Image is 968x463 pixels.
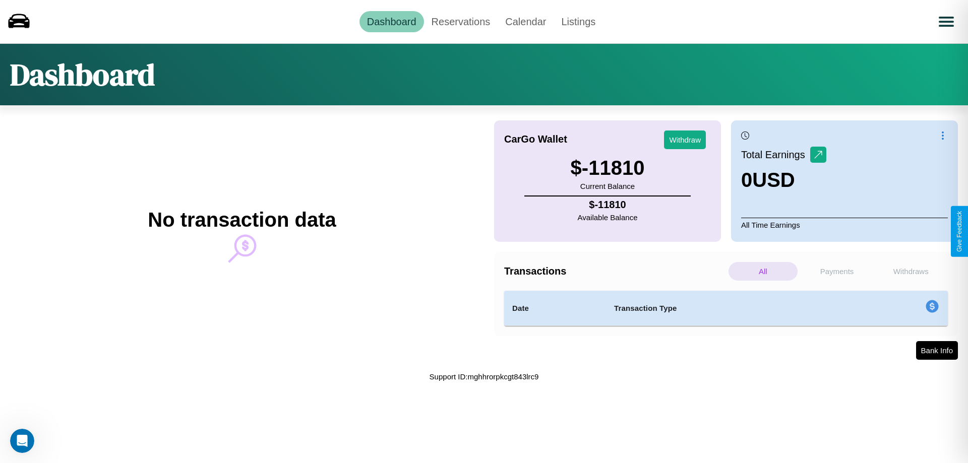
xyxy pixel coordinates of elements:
[148,209,336,231] h2: No transaction data
[504,291,948,326] table: simple table
[578,199,638,211] h4: $ -11810
[876,262,945,281] p: Withdraws
[10,54,155,95] h1: Dashboard
[729,262,798,281] p: All
[916,341,958,360] button: Bank Info
[571,157,645,179] h3: $ -11810
[956,211,963,252] div: Give Feedback
[741,169,826,191] h3: 0 USD
[512,302,598,314] h4: Date
[504,134,567,145] h4: CarGo Wallet
[803,262,872,281] p: Payments
[359,11,424,32] a: Dashboard
[664,130,706,149] button: Withdraw
[741,218,948,232] p: All Time Earnings
[498,11,554,32] a: Calendar
[578,211,638,224] p: Available Balance
[10,429,34,453] iframe: Intercom live chat
[741,146,810,164] p: Total Earnings
[430,370,539,383] p: Support ID: mghhrorpkcgt843lrc9
[424,11,498,32] a: Reservations
[571,179,645,193] p: Current Balance
[504,266,726,277] h4: Transactions
[932,8,960,36] button: Open menu
[554,11,603,32] a: Listings
[614,302,843,314] h4: Transaction Type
